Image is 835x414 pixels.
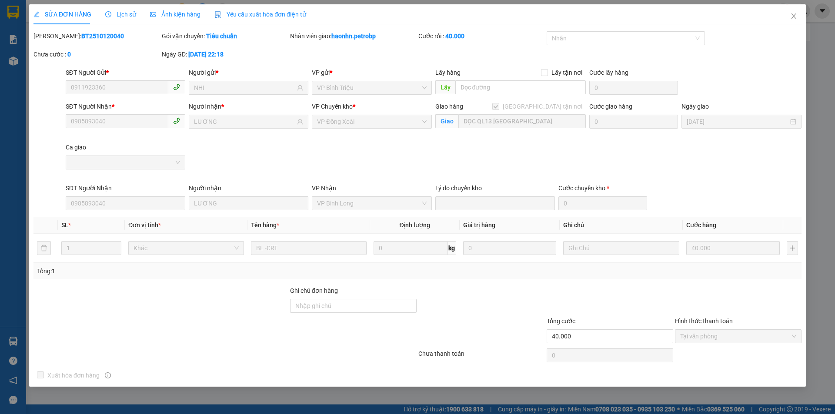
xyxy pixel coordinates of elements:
span: Đơn vị tính [128,222,161,229]
span: Giao [435,114,458,128]
label: Cước lấy hàng [589,69,628,76]
input: Cước lấy hàng [589,81,678,95]
span: VP Bình Long [317,197,427,210]
button: plus [787,241,798,255]
span: Lấy [435,80,455,94]
b: 40.000 [445,33,464,40]
div: Cước rồi : [418,31,545,41]
span: Giá trị hàng [463,222,495,229]
div: Chưa cước : [33,50,160,59]
div: VP Nhận [312,183,432,193]
div: Người nhận [189,183,308,193]
input: Tên người nhận [194,117,295,126]
input: Ghi Chú [564,241,679,255]
span: SỬA ĐƠN HÀNG [33,11,91,18]
input: 0 [686,241,780,255]
div: Người gửi [189,68,308,77]
div: Chưa thanh toán [417,349,546,364]
input: Ghi chú đơn hàng [290,299,417,313]
input: Ngày giao [687,117,788,126]
div: Ngày GD: [162,50,288,59]
div: Nhân viên giao: [290,31,417,41]
span: [GEOGRAPHIC_DATA] tận nơi [499,102,586,111]
span: Lấy hàng [435,69,461,76]
label: Ngày giao [681,103,709,110]
label: Ca giao [66,144,86,151]
div: Người nhận [189,102,308,111]
b: [DATE] 22:18 [188,51,224,58]
b: BT2510120040 [81,33,124,40]
div: SĐT Người Nhận [66,102,185,111]
span: SL [61,222,68,229]
span: close [790,13,797,20]
span: Tổng cước [547,318,575,325]
button: delete [37,241,51,255]
span: clock-circle [105,11,111,17]
div: Lý do chuyển kho [435,183,555,193]
span: user [297,85,304,91]
div: Cước chuyển kho [558,183,647,193]
div: SĐT Người Nhận [66,183,185,193]
span: Khác [134,242,239,255]
div: [PERSON_NAME]: [33,31,160,41]
button: Close [782,4,806,29]
label: Ghi chú đơn hàng [290,287,338,294]
span: VP Chuyển kho [312,103,353,110]
span: VP Bình Triệu [317,81,427,94]
span: info-circle [105,372,111,378]
span: Tại văn phòng [680,330,796,343]
div: Tổng: 1 [37,266,322,276]
span: kg [448,241,456,255]
span: Lịch sử [105,11,136,18]
span: picture [150,11,156,17]
input: Giao tận nơi [458,114,586,128]
span: edit [33,11,40,17]
span: Ảnh kiện hàng [150,11,200,18]
div: SĐT Người Gửi [66,68,185,77]
label: Cước giao hàng [589,103,632,110]
div: VP gửi [312,68,432,77]
span: phone [173,83,180,90]
span: Định lượng [400,222,431,229]
input: Tên người gửi [194,83,295,93]
img: icon [214,11,221,18]
span: Xuất hóa đơn hàng [44,371,103,380]
span: Giao hàng [435,103,463,110]
span: Tên hàng [251,222,279,229]
b: 0 [67,51,71,58]
b: haonhn.petrobp [331,33,376,40]
span: Lấy tận nơi [548,68,586,77]
label: Hình thức thanh toán [675,318,733,325]
span: user [297,119,304,125]
span: phone [173,117,180,124]
b: Tiêu chuẩn [206,33,237,40]
input: Cước giao hàng [589,115,678,129]
input: Dọc đường [455,80,586,94]
th: Ghi chú [560,217,683,234]
span: VP Đồng Xoài [317,115,427,128]
span: Yêu cầu xuất hóa đơn điện tử [214,11,306,18]
span: Cước hàng [686,222,716,229]
div: Gói vận chuyển: [162,31,288,41]
input: 0 [463,241,557,255]
input: VD: Bàn, Ghế [251,241,367,255]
